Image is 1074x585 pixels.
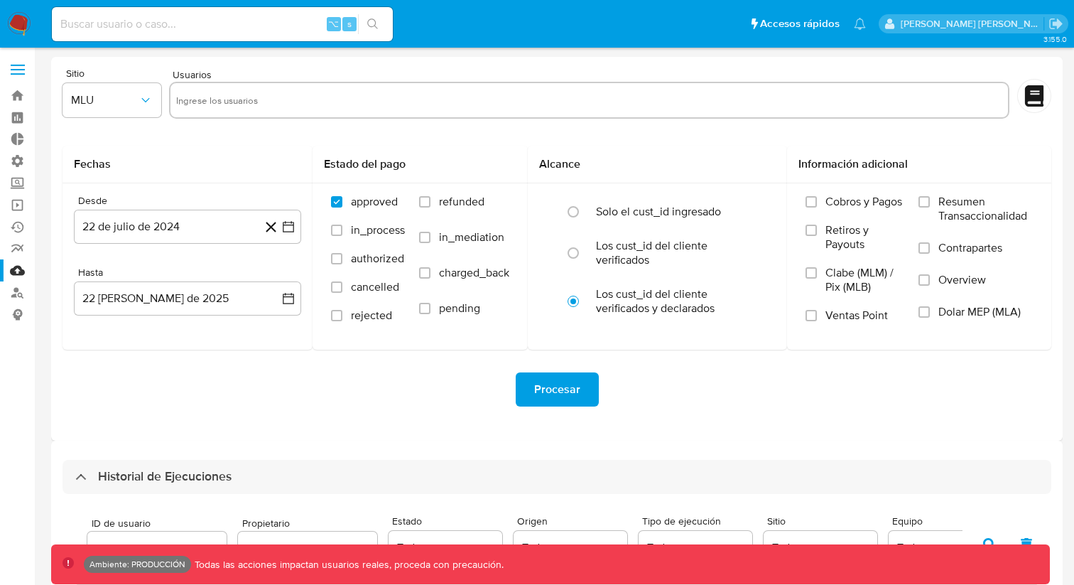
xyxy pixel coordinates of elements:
p: Ambiente: PRODUCCIÓN [89,562,185,567]
a: Salir [1048,16,1063,31]
span: ⌥ [328,17,339,31]
p: Todas las acciones impactan usuarios reales, proceda con precaución. [191,558,504,571]
a: Notificaciones [854,18,866,30]
span: s [347,17,352,31]
button: search-icon [358,14,387,34]
input: Buscar usuario o caso... [52,15,393,33]
span: Accesos rápidos [760,16,840,31]
p: edwin.alonso@mercadolibre.com.co [901,17,1044,31]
